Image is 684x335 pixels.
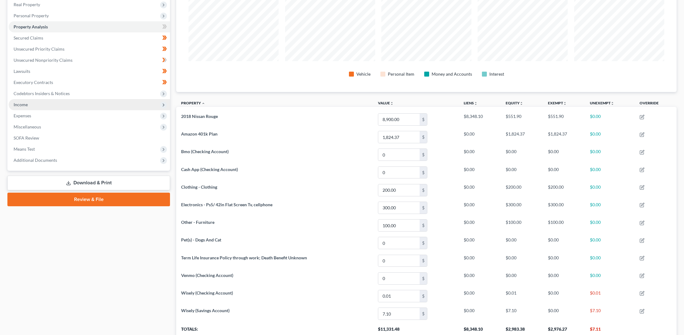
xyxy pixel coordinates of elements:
td: $0.00 [585,181,635,199]
td: $0.00 [585,270,635,287]
span: 2018 Nissan Rouge [181,114,218,119]
input: 0.00 [378,290,420,302]
input: 0.00 [378,273,420,284]
a: Property expand_less [181,101,205,105]
input: 0.00 [378,149,420,161]
td: $0.00 [501,234,543,252]
td: $0.00 [585,234,635,252]
td: $0.00 [585,111,635,128]
span: Executory Contracts [14,80,53,85]
span: Means Test [14,146,35,152]
div: $ [420,255,427,267]
td: $0.01 [585,287,635,305]
td: $0.00 [459,270,501,287]
span: Term Life Insurance Policy through work; Death Benefit Unknown [181,255,307,260]
td: $0.00 [459,234,501,252]
div: $ [420,184,427,196]
td: $0.00 [585,252,635,270]
a: Unsecured Nonpriority Claims [9,55,170,66]
a: Property Analysis [9,21,170,32]
td: $0.00 [585,199,635,216]
a: Unexemptunfold_more [590,101,614,105]
td: $0.00 [543,164,585,181]
span: Miscellaneous [14,124,41,129]
td: $0.00 [543,234,585,252]
div: $ [420,149,427,161]
div: $ [420,202,427,214]
td: $0.00 [543,146,585,164]
td: $0.00 [459,164,501,181]
a: Liensunfold_more [464,101,478,105]
td: $0.00 [543,305,585,322]
div: Vehicle [356,71,371,77]
div: $ [420,290,427,302]
td: $7.10 [585,305,635,322]
a: Equityunfold_more [506,101,523,105]
td: $100.00 [543,216,585,234]
a: Exemptunfold_more [548,101,567,105]
td: $0.00 [501,270,543,287]
td: $0.00 [501,146,543,164]
input: 0.00 [378,237,420,249]
td: $0.00 [459,287,501,305]
span: Amazon 401k Plan [181,131,218,136]
td: $1,824.37 [543,128,585,146]
span: Electronics - Ps5/ 42in Flat Screen Tv, cellphone [181,202,272,207]
input: 0.00 [378,308,420,320]
td: $551.90 [501,111,543,128]
td: $7.10 [501,305,543,322]
span: Wisely (Checking Account) [181,290,233,295]
i: unfold_more [611,102,614,105]
span: Secured Claims [14,35,43,40]
div: Personal Item [388,71,414,77]
span: Venmo (Checking Account) [181,273,233,278]
a: Valueunfold_more [378,101,394,105]
span: Expenses [14,113,31,118]
div: Money and Accounts [432,71,472,77]
div: $ [420,131,427,143]
td: $0.00 [543,270,585,287]
span: Property Analysis [14,24,48,29]
span: Personal Property [14,13,49,18]
div: $ [420,273,427,284]
a: Lawsuits [9,66,170,77]
span: SOFA Review [14,135,39,140]
div: $ [420,114,427,125]
span: Clothing - Clothing [181,184,217,190]
td: $0.00 [585,128,635,146]
th: Override [635,97,677,111]
td: $1,824.37 [501,128,543,146]
input: 0.00 [378,255,420,267]
td: $551.90 [543,111,585,128]
td: $200.00 [543,181,585,199]
a: Unsecured Priority Claims [9,44,170,55]
input: 0.00 [378,131,420,143]
div: $ [420,308,427,320]
a: Download & Print [7,176,170,190]
td: $300.00 [543,199,585,216]
i: unfold_more [563,102,567,105]
span: Other - Furniture [181,220,214,225]
td: $0.00 [459,199,501,216]
input: 0.00 [378,167,420,178]
div: $ [420,220,427,231]
td: $8,348.10 [459,111,501,128]
span: Income [14,102,28,107]
td: $200.00 [501,181,543,199]
i: unfold_more [520,102,523,105]
td: $0.00 [585,216,635,234]
td: $100.00 [501,216,543,234]
div: $ [420,237,427,249]
td: $0.00 [585,146,635,164]
td: $0.01 [501,287,543,305]
input: 0.00 [378,114,420,125]
span: Codebtors Insiders & Notices [14,91,70,96]
i: unfold_more [390,102,394,105]
span: Unsecured Nonpriority Claims [14,57,73,63]
span: Cash App (Checking Account) [181,167,238,172]
i: expand_less [201,102,205,105]
div: $ [420,167,427,178]
span: Lawsuits [14,69,30,74]
td: $0.00 [501,164,543,181]
td: $0.00 [459,305,501,322]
